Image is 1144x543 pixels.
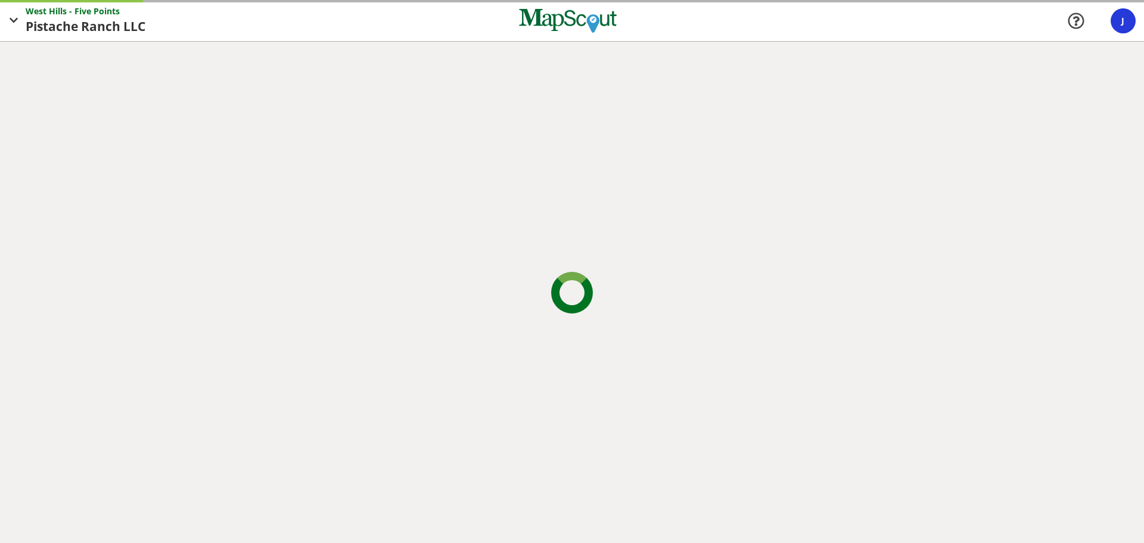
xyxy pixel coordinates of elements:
[123,17,145,36] span: LLC
[1121,15,1124,26] span: J
[26,17,123,36] span: Pistache Ranch
[518,4,618,38] img: MapScout
[26,5,94,17] span: West Hills - Five
[1067,11,1086,30] a: Support Docs
[94,5,120,17] span: Points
